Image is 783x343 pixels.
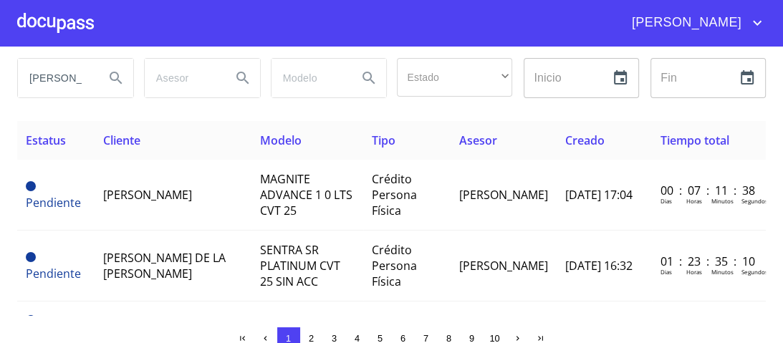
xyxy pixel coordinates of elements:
p: Horas [686,268,702,276]
p: Horas [686,197,702,205]
span: [DATE] 17:04 [565,187,633,203]
p: Segundos [741,268,768,276]
span: Modelo [260,132,302,148]
p: Dias [660,268,672,276]
span: Pendiente [26,266,81,281]
div: ​ [397,58,512,97]
span: Pendiente [26,181,36,191]
span: Tipo [372,132,395,148]
span: Pendiente [26,195,81,211]
span: Crédito Persona Física [372,171,417,218]
span: Asesor [459,132,497,148]
button: Search [226,61,260,95]
p: Minutos [711,268,734,276]
button: account of current user [621,11,766,34]
span: Estatus [26,132,66,148]
p: Dias [660,197,672,205]
button: Search [352,61,386,95]
span: Crédito Persona Física [372,242,417,289]
p: 01 : 23 : 35 : 10 [660,253,757,269]
span: [DATE] 16:32 [565,258,633,274]
span: [PERSON_NAME] [459,258,548,274]
input: search [145,59,220,97]
button: Search [99,61,133,95]
span: [PERSON_NAME] [621,11,749,34]
span: Tiempo total [660,132,729,148]
span: Cliente [103,132,140,148]
span: [PERSON_NAME] [459,187,548,203]
p: Segundos [741,197,768,205]
span: SENTRA SR PLATINUM CVT 25 SIN ACC [260,242,340,289]
p: Minutos [711,197,734,205]
span: Creado [565,132,605,148]
input: search [272,59,347,97]
input: search [18,59,93,97]
span: MAGNITE ADVANCE 1 0 LTS CVT 25 [260,171,352,218]
span: Pendiente [26,315,36,325]
p: 00 : 07 : 11 : 38 [660,183,757,198]
span: [PERSON_NAME] [103,187,192,203]
span: Pendiente [26,252,36,262]
span: [PERSON_NAME] DE LA [PERSON_NAME] [103,250,226,281]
